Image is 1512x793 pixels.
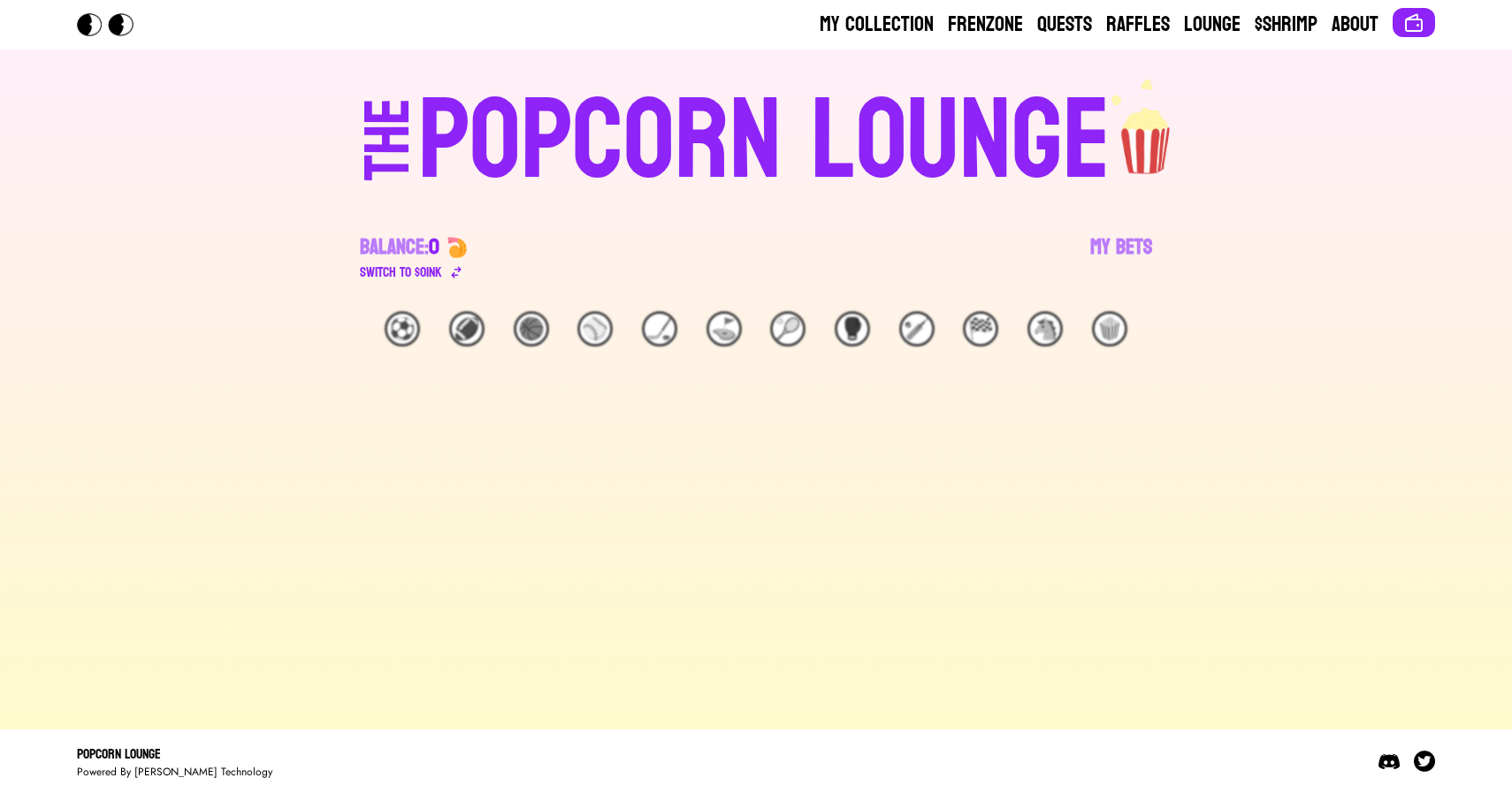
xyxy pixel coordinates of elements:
[360,233,439,262] div: Balance:
[429,228,439,266] span: 0
[642,311,677,347] div: 🏒
[577,311,613,347] div: ⚾️
[835,311,870,347] div: 🥊
[899,311,935,347] div: 🏏
[385,311,420,347] div: ⚽️
[1378,751,1400,772] img: Discord
[1090,233,1152,283] a: My Bets
[77,765,272,779] div: Powered By [PERSON_NAME] Technology
[418,85,1111,198] div: POPCORN LOUNGE
[1092,311,1127,347] div: 🍿
[356,98,420,216] div: THE
[449,311,485,347] div: 🏈
[360,262,442,283] div: Switch to $ OINK
[1403,12,1424,34] img: Connect wallet
[1184,11,1241,39] a: Lounge
[1027,311,1063,347] div: 🐴
[1332,11,1378,39] a: About
[770,311,806,347] div: 🎾
[514,311,549,347] div: 🏀
[963,311,998,347] div: 🏁
[1037,11,1092,39] a: Quests
[77,13,148,36] img: Popcorn
[948,11,1023,39] a: Frenzone
[1111,78,1183,177] img: popcorn
[706,311,742,347] div: ⛳️
[820,11,934,39] a: My Collection
[447,237,468,258] img: 🍤
[211,78,1301,198] a: THEPOPCORN LOUNGEpopcorn
[77,743,272,765] div: Popcorn Lounge
[1255,11,1317,39] a: $Shrimp
[1414,751,1435,772] img: Twitter
[1106,11,1170,39] a: Raffles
